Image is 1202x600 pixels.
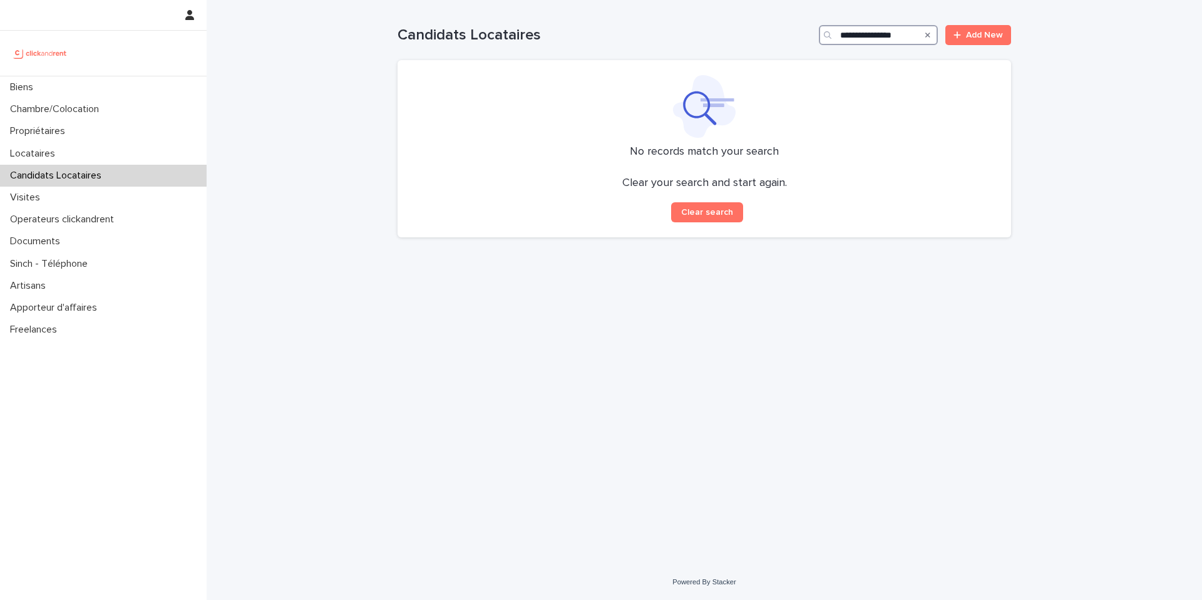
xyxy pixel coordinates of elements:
a: Powered By Stacker [672,578,736,586]
button: Clear search [671,202,743,222]
p: Operateurs clickandrent [5,214,124,225]
p: Sinch - Téléphone [5,258,98,270]
span: Add New [966,31,1003,39]
p: Artisans [5,280,56,292]
p: Chambre/Colocation [5,103,109,115]
p: Biens [5,81,43,93]
p: Apporteur d'affaires [5,302,107,314]
p: No records match your search [413,145,996,159]
p: Freelances [5,324,67,336]
p: Locataires [5,148,65,160]
p: Propriétaires [5,125,75,137]
p: Visites [5,192,50,204]
input: Search [819,25,938,45]
p: Clear your search and start again. [622,177,787,190]
span: Clear search [681,208,733,217]
p: Documents [5,235,70,247]
img: UCB0brd3T0yccxBKYDjQ [10,41,71,66]
a: Add New [945,25,1011,45]
p: Candidats Locataires [5,170,111,182]
h1: Candidats Locataires [398,26,814,44]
